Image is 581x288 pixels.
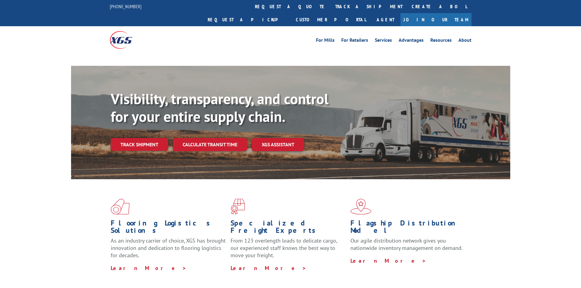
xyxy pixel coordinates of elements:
a: Resources [430,38,452,44]
a: Agent [371,13,400,26]
h1: Specialized Freight Experts [231,219,346,237]
span: Our agile distribution network gives you nationwide inventory management on demand. [350,237,463,251]
a: Advantages [399,38,424,44]
a: Services [375,38,392,44]
a: Track shipment [111,138,168,151]
a: [PHONE_NUMBER] [110,3,142,9]
a: For Mills [316,38,335,44]
a: Learn More > [350,257,426,264]
span: As an industry carrier of choice, XGS has brought innovation and dedication to flooring logistics... [111,237,226,259]
a: Learn More > [111,265,187,272]
a: For Retailers [341,38,368,44]
img: xgs-icon-total-supply-chain-intelligence-red [111,199,130,215]
img: xgs-icon-focused-on-flooring-red [231,199,245,215]
p: From 123 overlength loads to delicate cargo, our experienced staff knows the best way to move you... [231,237,346,264]
h1: Flooring Logistics Solutions [111,219,226,237]
a: About [458,38,472,44]
a: Calculate transit time [173,138,247,151]
a: Learn More > [231,265,307,272]
b: Visibility, transparency, and control for your entire supply chain. [111,89,328,126]
img: xgs-icon-flagship-distribution-model-red [350,199,371,215]
a: Request a pickup [203,13,291,26]
a: XGS ASSISTANT [252,138,304,151]
a: Customer Portal [291,13,371,26]
a: Join Our Team [400,13,472,26]
h1: Flagship Distribution Model [350,219,466,237]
